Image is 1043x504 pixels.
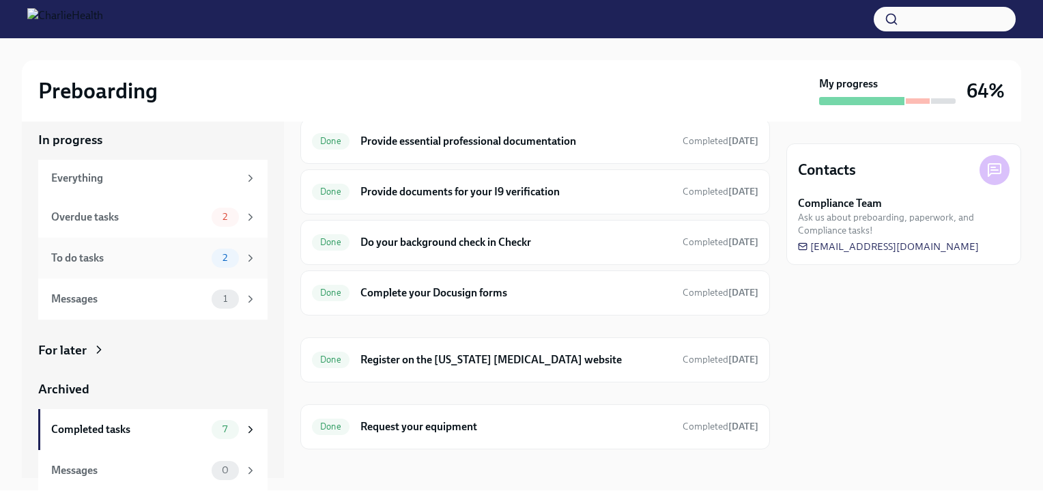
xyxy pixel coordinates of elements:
span: August 13th, 2025 09:05 [683,185,758,198]
a: DoneProvide essential professional documentationCompleted[DATE] [312,130,758,152]
span: August 12th, 2025 14:43 [683,353,758,366]
h6: Complete your Docusign forms [360,285,672,300]
h4: Contacts [798,160,856,180]
span: 2 [214,253,235,263]
img: CharlieHealth [27,8,103,30]
a: Archived [38,380,268,398]
a: DoneRequest your equipmentCompleted[DATE] [312,416,758,438]
h3: 64% [967,79,1005,103]
a: In progress [38,131,268,149]
h6: Register on the [US_STATE] [MEDICAL_DATA] website [360,352,672,367]
span: Done [312,421,349,432]
span: 2 [214,212,235,222]
h6: Do your background check in Checkr [360,235,672,250]
span: Ask us about preboarding, paperwork, and Compliance tasks! [798,211,1010,237]
span: Completed [683,287,758,298]
a: Overdue tasks2 [38,197,268,238]
span: Completed [683,186,758,197]
span: Completed [683,421,758,432]
span: Done [312,186,349,197]
span: Done [312,288,349,298]
strong: [DATE] [728,354,758,365]
a: Messages0 [38,450,268,491]
strong: [DATE] [728,236,758,248]
strong: [DATE] [728,135,758,147]
strong: [DATE] [728,186,758,197]
h6: Provide documents for your I9 verification [360,184,672,199]
span: Completed [683,236,758,248]
h6: Provide essential professional documentation [360,134,672,149]
a: DoneRegister on the [US_STATE] [MEDICAL_DATA] websiteCompleted[DATE] [312,349,758,371]
div: Overdue tasks [51,210,206,225]
span: Completed [683,354,758,365]
strong: My progress [819,76,878,92]
strong: Compliance Team [798,196,882,211]
a: DoneDo your background check in CheckrCompleted[DATE] [312,232,758,253]
span: August 14th, 2025 13:19 [683,286,758,299]
span: Completed [683,135,758,147]
a: Completed tasks7 [38,409,268,450]
a: To do tasks2 [38,238,268,279]
span: Done [312,237,349,247]
h2: Preboarding [38,77,158,104]
strong: [DATE] [728,421,758,432]
span: 7 [214,424,235,434]
div: Everything [51,171,239,186]
span: Done [312,136,349,146]
span: 0 [214,465,237,475]
div: Completed tasks [51,422,206,437]
a: DoneProvide documents for your I9 verificationCompleted[DATE] [312,181,758,203]
div: For later [38,341,87,359]
div: Messages [51,292,206,307]
span: August 13th, 2025 09:05 [683,135,758,148]
span: August 12th, 2025 14:07 [683,236,758,249]
a: For later [38,341,268,359]
a: DoneComplete your Docusign formsCompleted[DATE] [312,282,758,304]
a: [EMAIL_ADDRESS][DOMAIN_NAME] [798,240,979,253]
span: 1 [215,294,235,304]
h6: Request your equipment [360,419,672,434]
a: Messages1 [38,279,268,320]
strong: [DATE] [728,287,758,298]
span: August 16th, 2025 10:31 [683,420,758,433]
div: To do tasks [51,251,206,266]
a: Everything [38,160,268,197]
span: Done [312,354,349,365]
div: Messages [51,463,206,478]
